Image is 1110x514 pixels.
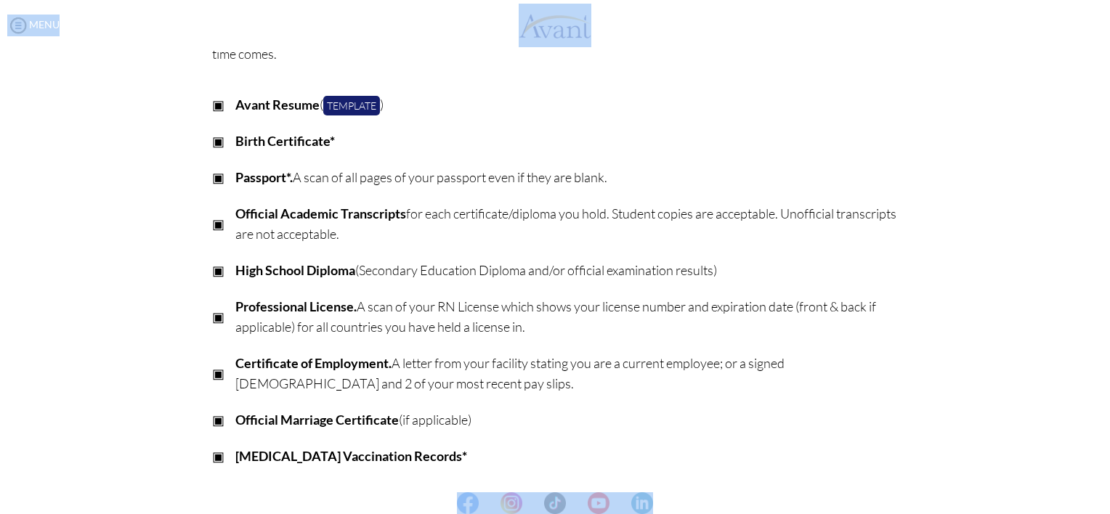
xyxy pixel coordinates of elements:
img: fb.png [457,492,479,514]
b: Official Academic Transcripts [235,205,406,221]
p: (if applicable) [235,409,899,430]
p: ▣ [212,409,224,430]
a: MENU [7,18,60,30]
p: ▣ [212,131,224,151]
p: ▣ [212,446,224,466]
p: A letter from your facility stating you are a current employee; or a signed [DEMOGRAPHIC_DATA] an... [235,353,899,393]
b: Avant Resume [235,97,320,113]
b: Passport*. [235,169,293,185]
p: ▣ [212,167,224,187]
img: icon-menu.png [7,15,29,36]
img: blank.png [479,492,501,514]
img: in.png [501,492,522,514]
p: ▣ [212,306,224,327]
img: blank.png [609,492,631,514]
b: Official Marriage Certificate [235,412,399,428]
img: logo.png [519,4,591,47]
a: Template [323,96,380,115]
p: ▣ [212,213,224,234]
b: [MEDICAL_DATA] Vaccination Records* [235,448,467,464]
img: blank.png [566,492,588,514]
b: Professional License. [235,298,357,314]
p: A scan of all pages of your passport even if they are blank. [235,167,899,187]
b: Certificate of Employment. [235,355,392,371]
img: tt.png [544,492,566,514]
p: ( ) [235,94,899,115]
p: (Secondary Education Diploma and/or official examination results) [235,260,899,280]
img: li.png [631,492,653,514]
p: ▣ [212,260,224,280]
p: ▣ [212,363,224,383]
p: A scan of your RN License which shows your license number and expiration date (front & back if ap... [235,296,899,337]
img: yt.png [588,492,609,514]
b: High School Diploma [235,262,355,278]
b: Birth Certificate* [235,133,335,149]
p: ▣ [212,94,224,115]
p: for each certificate/diploma you hold. Student copies are acceptable. Unofficial transcripts are ... [235,203,899,244]
img: blank.png [522,492,544,514]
